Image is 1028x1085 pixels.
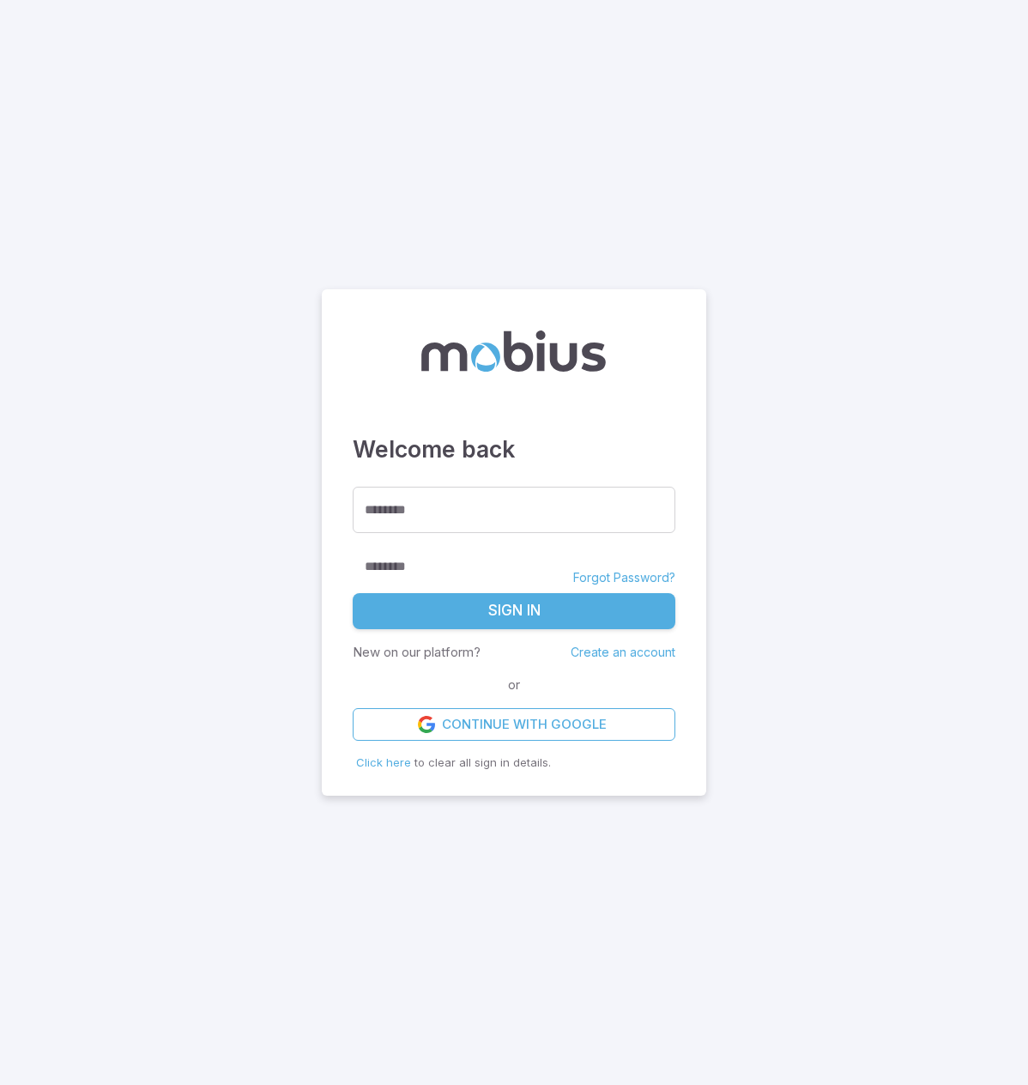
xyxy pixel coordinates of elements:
[353,643,481,662] p: New on our platform?
[571,645,675,659] a: Create an account
[353,432,675,466] h3: Welcome back
[353,708,675,741] a: Continue with Google
[504,676,524,694] span: or
[353,593,675,629] button: Sign In
[356,755,411,769] span: Click here
[356,755,672,772] p: to clear all sign in details.
[573,569,675,586] a: Forgot Password?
